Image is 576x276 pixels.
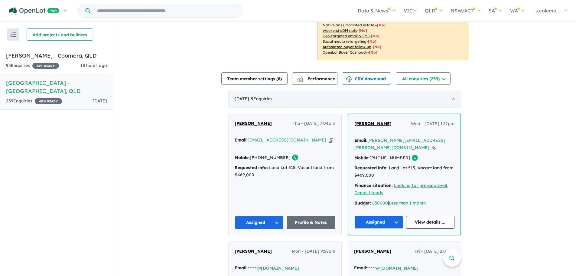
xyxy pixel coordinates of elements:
span: [No] [368,39,376,44]
button: All enquiries (259) [396,72,451,85]
a: [PERSON_NAME][EMAIL_ADDRESS][PERSON_NAME][DOMAIN_NAME] [354,138,445,150]
span: Wed - [DATE] 1:37pm [411,120,454,128]
a: [PERSON_NAME] [354,120,392,128]
span: [No] [369,50,377,55]
button: Assigned [354,216,403,229]
a: [PERSON_NAME] [354,248,391,255]
h5: [GEOGRAPHIC_DATA] - [GEOGRAPHIC_DATA] , QLD [6,79,107,95]
button: CSV download [342,72,391,85]
span: [PERSON_NAME] [235,248,272,254]
a: [PERSON_NAME] [235,120,272,127]
span: 35 % READY [32,63,59,69]
u: Automated buyer follow-up [323,45,371,49]
div: 95 Enquir ies [6,62,59,69]
h5: [PERSON_NAME] - Coomera , QLD [6,52,107,60]
span: [PERSON_NAME] [354,248,391,254]
strong: Email: [354,138,367,143]
strong: Requested info: [354,165,388,171]
img: sort.svg [10,32,16,37]
span: [DATE] [93,98,107,104]
span: [No] [373,45,381,49]
div: Land Lot 515, Vacant land from $469,000 [235,164,335,179]
strong: Finance situation: [354,183,393,188]
u: Social media retargeting [323,39,366,44]
span: s.colema... [535,8,560,14]
button: Performance [292,72,337,85]
span: Mon - [DATE] 9:58am [292,248,335,255]
a: 850000 [372,200,388,206]
u: Geo-targeted email & SMS [323,34,369,38]
span: [PERSON_NAME] [354,121,392,126]
div: [DATE] [228,91,461,108]
span: 18 hours ago [80,63,107,68]
u: Weekend eDM slots [323,28,357,33]
div: 259 Enquir ies [6,98,62,105]
u: OpenLot Buyer Cashback [323,50,367,55]
u: Native ads (Promoted estate) [323,23,376,27]
strong: Mobile: [235,155,250,160]
strong: Email: [235,137,248,143]
a: [EMAIL_ADDRESS][DOMAIN_NAME] [248,137,326,143]
a: Looking for pre-approval, Deposit ready [354,183,448,195]
span: [No] [359,28,367,33]
span: [PERSON_NAME] [235,121,272,126]
span: [No] [371,34,379,38]
div: | [354,200,454,207]
span: 40 % READY [35,98,62,104]
a: View details ... [406,216,455,229]
strong: Email: [235,265,248,271]
strong: Requested info: [235,165,268,170]
img: bar-chart.svg [297,78,303,82]
input: Try estate name, suburb, builder or developer [92,4,241,17]
a: [PHONE_NUMBER] [250,155,291,160]
img: download icon [346,76,352,82]
button: Team member settings (8) [221,72,288,85]
button: Add projects and builders [27,28,93,41]
img: line-chart.svg [297,76,302,80]
button: Copy [432,145,436,151]
a: [PHONE_NUMBER] [369,155,410,161]
span: 8 [278,76,280,81]
img: Openlot PRO Logo White [9,7,59,15]
span: Fri - [DATE] 2:03pm [415,248,455,255]
span: [No] [377,23,386,27]
a: Less than 1 month [389,200,426,206]
span: - 9 Enquir ies [249,96,272,101]
a: [PERSON_NAME] [235,248,272,255]
span: Performance [298,76,335,81]
button: Assigned [235,216,284,229]
strong: Budget: [354,200,371,206]
span: Thu - [DATE] 7:04pm [293,120,335,127]
a: Profile & Notes [287,216,336,229]
div: Land Lot 515, Vacant land from $469,000 [354,165,454,179]
button: Copy [329,137,333,143]
strong: Mobile: [354,155,369,161]
strong: Email: [354,265,367,271]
